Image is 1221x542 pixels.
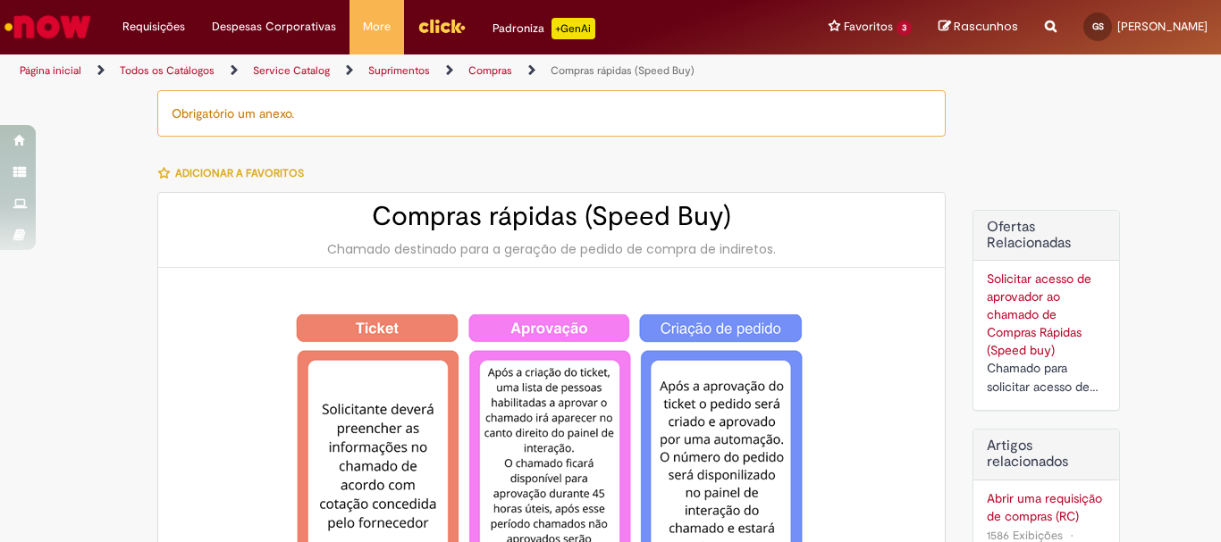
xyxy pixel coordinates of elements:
a: Rascunhos [939,19,1018,36]
a: Abrir uma requisição de compras (RC) [987,489,1106,525]
a: Suprimentos [368,63,430,78]
a: Página inicial [20,63,81,78]
div: Padroniza [493,18,595,39]
h2: Ofertas Relacionadas [987,220,1106,251]
h3: Artigos relacionados [987,438,1106,470]
a: Todos os Catálogos [120,63,215,78]
ul: Trilhas de página [13,54,801,88]
a: Service Catalog [253,63,330,78]
p: +GenAi [552,18,595,39]
div: Chamado para solicitar acesso de aprovador ao ticket de Speed buy [987,359,1106,396]
span: Rascunhos [954,18,1018,35]
span: 3 [897,21,912,36]
h2: Compras rápidas (Speed Buy) [176,202,927,231]
span: Requisições [122,18,185,36]
a: Compras rápidas (Speed Buy) [551,63,695,78]
a: Solicitar acesso de aprovador ao chamado de Compras Rápidas (Speed buy) [987,271,1091,358]
span: Adicionar a Favoritos [175,166,304,180]
button: Adicionar a Favoritos [157,154,314,192]
img: click_logo_yellow_360x200.png [417,13,466,39]
div: Obrigatório um anexo. [157,90,946,137]
a: Compras [468,63,512,78]
span: Despesas Corporativas [212,18,336,36]
img: ServiceNow [2,9,94,45]
span: [PERSON_NAME] [1117,19,1208,34]
span: Favoritos [844,18,893,36]
div: Chamado destinado para a geração de pedido de compra de indiretos. [176,240,927,258]
span: GS [1092,21,1104,32]
div: Ofertas Relacionadas [973,210,1120,411]
span: More [363,18,391,36]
